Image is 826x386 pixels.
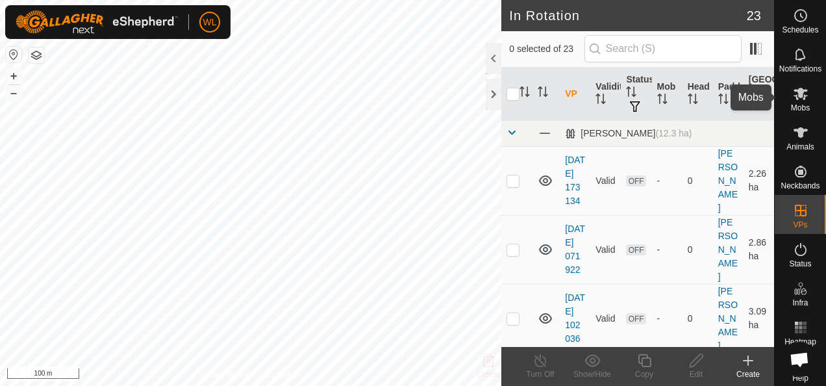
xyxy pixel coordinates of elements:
span: Animals [786,143,814,151]
span: Mobs [791,104,810,112]
a: [DATE] 102036 [565,292,585,344]
span: Status [789,260,811,268]
span: WL [203,16,217,29]
div: [PERSON_NAME] [565,128,692,139]
a: Privacy Policy [199,369,248,381]
img: Gallagher Logo [16,10,178,34]
span: VPs [793,221,807,229]
p-sorticon: Activate to sort [657,96,668,106]
span: 23 [747,6,761,25]
p-sorticon: Activate to sort [595,96,606,106]
span: Heatmap [784,338,816,346]
button: Map Layers [29,47,44,63]
td: 2.26 ha [744,146,774,215]
a: [PERSON_NAME] [718,286,738,351]
h2: In Rotation [509,8,747,23]
td: 2.86 ha [744,215,774,284]
td: Valid [590,215,621,284]
div: Turn Off [514,368,566,380]
th: Status [621,68,651,121]
th: Head [682,68,713,121]
span: OFF [626,175,645,187]
div: Edit [670,368,722,380]
a: [PERSON_NAME] [718,148,738,213]
th: [GEOGRAPHIC_DATA] Area [744,68,774,121]
td: 0 [682,284,713,353]
a: Contact Us [264,369,302,381]
a: [DATE] 173134 [565,155,585,206]
button: Reset Map [6,47,21,62]
th: VP [560,68,590,121]
p-sorticon: Activate to sort [749,102,759,112]
div: - [657,312,677,326]
td: 0 [682,215,713,284]
p-sorticon: Activate to sort [718,96,729,106]
div: - [657,243,677,257]
span: OFF [626,313,645,324]
td: 0 [682,146,713,215]
p-sorticon: Activate to sort [626,88,636,99]
p-sorticon: Activate to sort [688,96,698,106]
p-sorticon: Activate to sort [538,88,548,99]
th: Mob [652,68,682,121]
a: [PERSON_NAME] [718,217,738,282]
th: Paddock [713,68,744,121]
span: Infra [792,299,808,307]
button: – [6,85,21,101]
span: Schedules [782,26,818,34]
span: OFF [626,244,645,255]
div: - [657,174,677,188]
div: Show/Hide [566,368,618,380]
td: 3.09 ha [744,284,774,353]
div: Create [722,368,774,380]
input: Search (S) [584,35,742,62]
a: Open chat [782,342,817,377]
td: Valid [590,146,621,215]
p-sorticon: Activate to sort [519,88,530,99]
span: Notifications [779,65,821,73]
span: Help [792,374,808,382]
td: Valid [590,284,621,353]
button: + [6,68,21,84]
th: Validity [590,68,621,121]
div: Copy [618,368,670,380]
span: (12.3 ha) [655,128,692,138]
a: [DATE] 071922 [565,224,585,275]
span: Neckbands [781,182,820,190]
span: 0 selected of 23 [509,42,584,56]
